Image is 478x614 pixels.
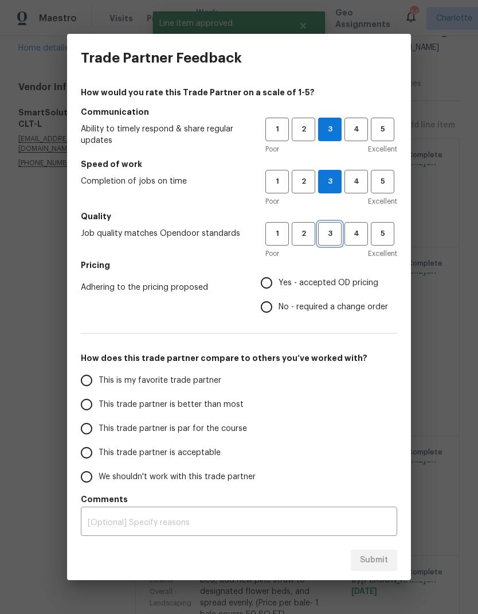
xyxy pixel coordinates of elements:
span: 3 [319,227,340,240]
span: 1 [267,227,288,240]
span: Yes - accepted OD pricing [279,277,378,289]
h5: Comments [81,493,397,505]
h5: Pricing [81,259,397,271]
div: Pricing [261,271,397,319]
button: 3 [318,222,342,246]
span: Poor [265,143,279,155]
h4: How would you rate this Trade Partner on a scale of 1-5? [81,87,397,98]
span: Adhering to the pricing proposed [81,282,242,293]
button: 4 [344,118,368,141]
span: We shouldn't work with this trade partner [99,471,256,483]
div: How does this trade partner compare to others you’ve worked with? [81,368,397,489]
button: 2 [292,170,315,193]
button: 5 [371,222,394,246]
span: This trade partner is better than most [99,399,244,411]
span: 4 [346,175,367,188]
button: 4 [344,222,368,246]
button: 2 [292,222,315,246]
span: No - required a change order [279,301,388,313]
button: 1 [265,222,289,246]
button: 4 [344,170,368,193]
span: 4 [346,123,367,136]
h3: Trade Partner Feedback [81,50,242,66]
button: 1 [265,118,289,141]
span: 4 [346,227,367,240]
span: Excellent [368,196,397,207]
button: 1 [265,170,289,193]
span: 2 [293,123,314,136]
span: Poor [265,248,279,259]
button: 3 [318,118,342,141]
span: 3 [319,123,341,136]
h5: Communication [81,106,397,118]
span: 5 [372,175,393,188]
button: 2 [292,118,315,141]
button: 3 [318,170,342,193]
span: 3 [319,175,341,188]
span: Poor [265,196,279,207]
button: 5 [371,170,394,193]
button: 5 [371,118,394,141]
span: 5 [372,123,393,136]
h5: Speed of work [81,158,397,170]
span: 1 [267,123,288,136]
span: Excellent [368,143,397,155]
span: Completion of jobs on time [81,176,247,187]
span: Job quality matches Opendoor standards [81,228,247,239]
h5: How does this trade partner compare to others you’ve worked with? [81,352,397,364]
span: 2 [293,175,314,188]
h5: Quality [81,211,397,222]
span: Ability to timely respond & share regular updates [81,123,247,146]
span: 2 [293,227,314,240]
span: 5 [372,227,393,240]
span: Excellent [368,248,397,259]
span: 1 [267,175,288,188]
span: This trade partner is acceptable [99,447,221,459]
span: This is my favorite trade partner [99,375,221,387]
span: This trade partner is par for the course [99,423,247,435]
